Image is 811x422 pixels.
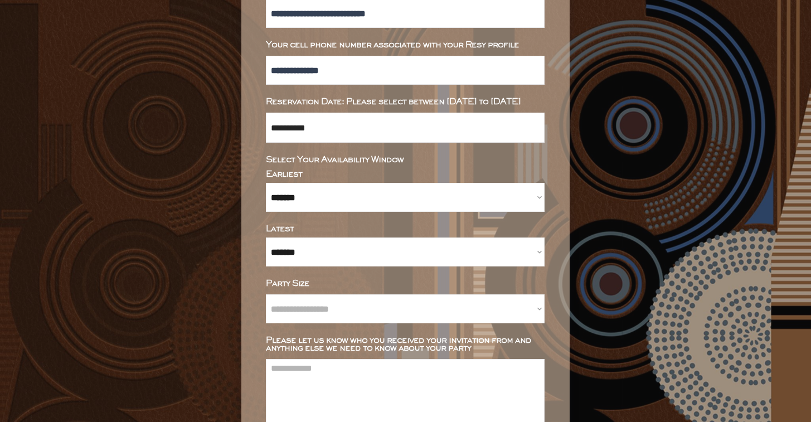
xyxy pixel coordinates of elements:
div: Reservation Date: Please select between [DATE] to [DATE] [266,98,545,106]
div: Please let us know who you received your invitation from and anything else we need to know about ... [266,337,545,352]
div: Party Size [266,280,545,288]
div: Select Your Availability Window [266,156,545,164]
div: Latest [266,225,545,233]
div: Earliest [266,171,545,178]
div: Your cell phone number associated with your Resy profile [266,41,545,49]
